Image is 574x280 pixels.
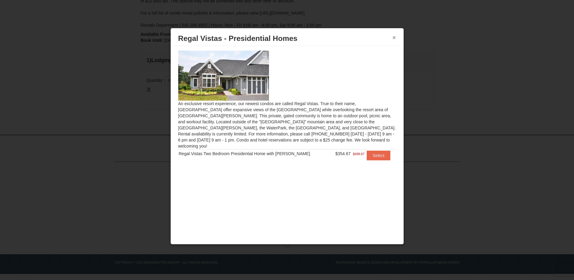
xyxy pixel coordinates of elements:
[178,51,269,100] img: 19218991-1-902409a9.jpg
[174,46,401,172] div: An exclusive resort experience, our newest condos are called Regal Vistas. True to their name, [G...
[367,151,391,160] button: Select
[335,151,351,156] span: $354.67
[392,35,396,41] button: ×
[179,151,330,157] div: Regal Vistas Two Bedroom Presidential Home with [PERSON_NAME]
[178,34,297,42] span: Regal Vistas - Presidential Homes
[353,151,365,157] span: $499.67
